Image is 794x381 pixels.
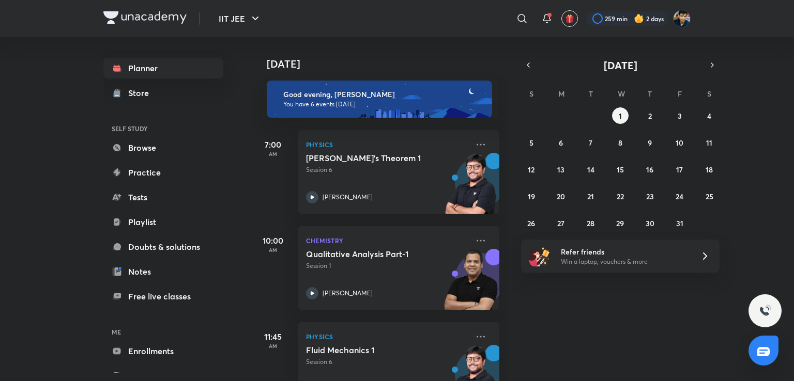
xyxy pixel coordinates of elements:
[565,14,574,23] img: avatar
[671,161,688,178] button: October 17, 2025
[523,215,540,231] button: October 26, 2025
[323,193,373,202] p: [PERSON_NAME]
[536,58,705,72] button: [DATE]
[676,218,683,228] abbr: October 31, 2025
[587,192,594,201] abbr: October 21, 2025
[103,83,223,103] a: Store
[103,58,223,78] a: Planner
[707,89,711,99] abbr: Saturday
[587,218,594,228] abbr: October 28, 2025
[648,138,652,148] abbr: October 9, 2025
[671,215,688,231] button: October 31, 2025
[604,58,637,72] span: [DATE]
[103,137,223,158] a: Browse
[676,192,683,201] abbr: October 24, 2025
[306,153,435,163] h5: Gauss's Theorem 1
[671,107,688,124] button: October 3, 2025
[557,165,564,174] abbr: October 13, 2025
[706,138,712,148] abbr: October 11, 2025
[617,165,624,174] abbr: October 15, 2025
[634,13,644,24] img: streak
[648,111,652,121] abbr: October 2, 2025
[612,161,629,178] button: October 15, 2025
[323,289,373,298] p: [PERSON_NAME]
[553,161,569,178] button: October 13, 2025
[252,247,294,253] p: AM
[306,261,468,271] p: Session 1
[671,134,688,151] button: October 10, 2025
[612,107,629,124] button: October 1, 2025
[618,138,622,148] abbr: October 8, 2025
[557,192,565,201] abbr: October 20, 2025
[587,165,594,174] abbr: October 14, 2025
[523,188,540,204] button: October 19, 2025
[583,188,599,204] button: October 21, 2025
[561,246,688,257] h6: Refer friends
[523,134,540,151] button: October 5, 2025
[589,89,593,99] abbr: Tuesday
[646,165,653,174] abbr: October 16, 2025
[618,89,625,99] abbr: Wednesday
[252,234,294,247] h5: 10:00
[583,215,599,231] button: October 28, 2025
[612,188,629,204] button: October 22, 2025
[678,111,682,121] abbr: October 3, 2025
[283,100,483,108] p: You have 6 events [DATE]
[103,11,187,26] a: Company Logo
[583,161,599,178] button: October 14, 2025
[528,165,535,174] abbr: October 12, 2025
[612,215,629,231] button: October 29, 2025
[103,323,223,341] h6: ME
[442,249,499,320] img: unacademy
[707,111,711,121] abbr: October 4, 2025
[306,330,468,343] p: Physics
[103,11,187,24] img: Company Logo
[128,87,155,99] div: Store
[442,153,499,224] img: unacademy
[306,249,435,259] h5: Qualitative Analysis Part-1
[642,161,658,178] button: October 16, 2025
[701,107,717,124] button: October 4, 2025
[252,138,294,151] h5: 7:00
[529,89,533,99] abbr: Sunday
[583,134,599,151] button: October 7, 2025
[619,111,622,121] abbr: October 1, 2025
[557,218,564,228] abbr: October 27, 2025
[617,192,624,201] abbr: October 22, 2025
[553,134,569,151] button: October 6, 2025
[642,188,658,204] button: October 23, 2025
[529,246,550,266] img: referral
[267,58,510,70] h4: [DATE]
[103,286,223,307] a: Free live classes
[673,10,691,27] img: SHREYANSH GUPTA
[212,8,268,29] button: IIT JEE
[527,218,535,228] abbr: October 26, 2025
[523,161,540,178] button: October 12, 2025
[252,343,294,349] p: AM
[648,89,652,99] abbr: Thursday
[103,120,223,137] h6: SELF STUDY
[306,165,468,174] p: Session 6
[561,257,688,266] p: Win a laptop, vouchers & more
[553,188,569,204] button: October 20, 2025
[528,192,535,201] abbr: October 19, 2025
[701,134,717,151] button: October 11, 2025
[559,138,563,148] abbr: October 6, 2025
[701,188,717,204] button: October 25, 2025
[646,192,654,201] abbr: October 23, 2025
[103,261,223,282] a: Notes
[103,236,223,257] a: Doubts & solutions
[671,188,688,204] button: October 24, 2025
[646,218,654,228] abbr: October 30, 2025
[103,212,223,232] a: Playlist
[252,151,294,157] p: AM
[642,107,658,124] button: October 2, 2025
[283,90,483,99] h6: Good evening, [PERSON_NAME]
[267,81,492,118] img: evening
[589,138,592,148] abbr: October 7, 2025
[701,161,717,178] button: October 18, 2025
[529,138,533,148] abbr: October 5, 2025
[642,134,658,151] button: October 9, 2025
[306,234,468,247] p: Chemistry
[103,187,223,208] a: Tests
